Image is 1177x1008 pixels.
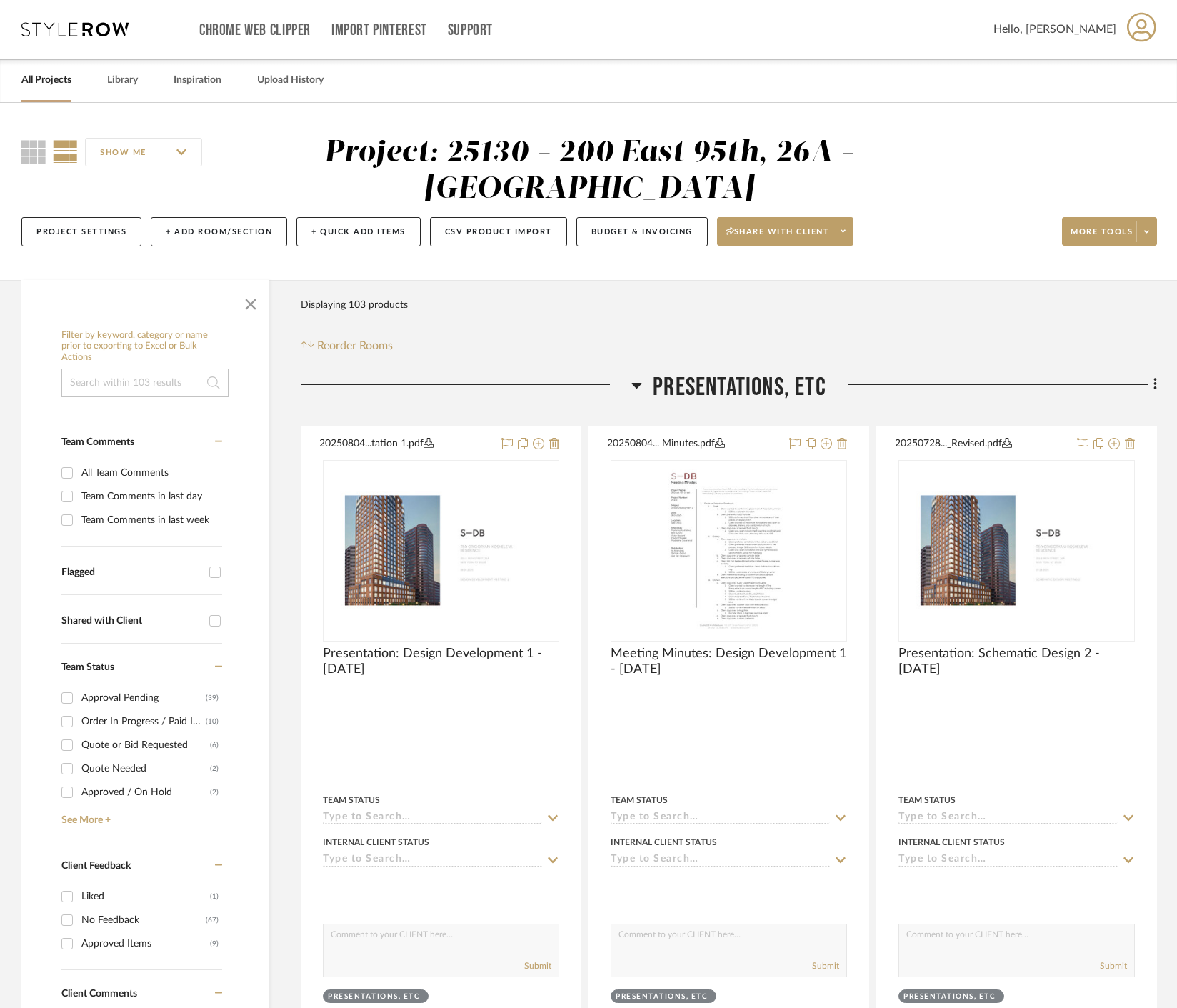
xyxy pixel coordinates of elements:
div: (1) [210,885,219,908]
div: Team Status [611,794,668,807]
a: Import Pinterest [331,24,427,36]
button: Reorder Rooms [301,337,393,354]
button: Project Settings [21,217,141,246]
a: Chrome Web Clipper [199,24,311,36]
div: (67) [206,909,219,932]
button: Budget & Invoicing [576,217,708,246]
div: Team Comments in last day [81,485,219,508]
input: Type to Search… [323,812,542,825]
div: Flagged [61,567,202,579]
span: Hello, [PERSON_NAME] [993,21,1116,38]
div: (6) [210,734,219,757]
button: Share with client [717,217,854,246]
span: Team Status [61,662,114,672]
span: Client Comments [61,989,137,999]
input: Type to Search… [323,854,542,867]
div: Team Status [323,794,380,807]
span: Team Comments [61,437,134,447]
button: 20250804... Minutes.pdf [607,436,781,453]
div: Team Comments in last week [81,509,219,532]
div: Approved / On Hold [81,781,210,804]
h6: Filter by keyword, category or name prior to exporting to Excel or Bulk Actions [61,330,229,364]
input: Type to Search… [898,854,1118,867]
div: Internal Client Status [323,836,429,849]
input: Type to Search… [611,854,830,867]
button: 20250804...tation 1.pdf [319,436,493,453]
div: Displaying 103 products [301,291,408,319]
div: (9) [210,932,219,955]
div: Order In Progress / Paid In Full w/ Freight, No Balance due [81,710,206,733]
div: Team Status [898,794,956,807]
img: Meeting Minutes: Design Development 1 - 08.04.2025 [660,461,798,640]
span: Presentation: Schematic Design 2 - [DATE] [898,646,1135,677]
button: + Quick Add Items [296,217,421,246]
a: See More + [58,804,222,827]
div: All Team Comments [81,461,219,484]
div: PRESENTATIONS, ETC [616,992,708,1002]
div: Quote or Bid Requested [81,734,210,757]
button: CSV Product Import [430,217,567,246]
div: PRESENTATIONS, ETC [903,992,996,1002]
div: (2) [210,757,219,780]
input: Type to Search… [898,812,1118,825]
div: (2) [210,781,219,804]
div: Internal Client Status [898,836,1005,849]
a: All Projects [21,71,71,90]
span: Client Feedback [61,861,131,871]
a: Upload History [257,71,324,90]
div: PRESENTATIONS, ETC [328,992,420,1002]
a: Support [448,24,493,36]
button: Close [236,287,265,316]
div: Approved Items [81,932,210,955]
img: Presentation: Schematic Design 2 - 07.28.2025 [900,475,1133,626]
a: Library [107,71,138,90]
div: Project: 25130 - 200 East 95th, 26A - [GEOGRAPHIC_DATA] [324,138,854,204]
img: Presentation: Design Development 1 - 08.04.2025 [324,475,558,626]
div: Liked [81,885,210,908]
div: No Feedback [81,909,206,932]
div: Shared with Client [61,615,202,627]
div: Approval Pending [81,687,206,709]
span: Presentation: Design Development 1 - [DATE] [323,646,559,677]
input: Search within 103 results [61,369,229,397]
span: Reorder Rooms [317,337,393,354]
input: Type to Search… [611,812,830,825]
span: Meeting Minutes: Design Development 1 - [DATE] [611,646,847,677]
div: (39) [206,687,219,709]
button: More tools [1062,217,1157,246]
button: 20250728..._Revised.pdf [895,436,1068,453]
div: Quote Needed [81,757,210,780]
button: Submit [1100,959,1127,972]
span: More tools [1071,226,1133,248]
span: PRESENTATIONS, ETC [653,372,826,403]
a: Inspiration [174,71,221,90]
div: (10) [206,710,219,733]
div: Internal Client Status [611,836,717,849]
button: Submit [812,959,839,972]
button: + Add Room/Section [151,217,287,246]
button: Submit [524,959,551,972]
span: Share with client [726,226,830,248]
